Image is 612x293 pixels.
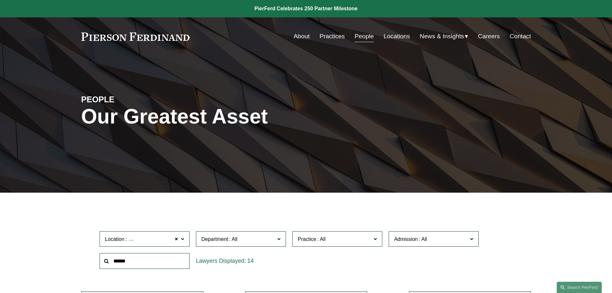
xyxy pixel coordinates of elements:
a: People [355,30,374,42]
span: Department [201,236,228,242]
h1: Our Greatest Asset [81,105,381,128]
span: News & Insights [420,31,464,42]
a: Search this site [557,282,602,293]
span: Admission [394,236,418,242]
h4: PEOPLE [81,94,194,105]
span: [GEOGRAPHIC_DATA] [128,235,182,243]
a: Locations [384,30,410,42]
a: About [294,30,310,42]
span: 14 [247,258,254,264]
a: Careers [478,30,500,42]
a: folder dropdown [420,30,468,42]
a: Contact [510,30,531,42]
span: Location [105,236,125,242]
a: Practices [319,30,345,42]
span: Practice [298,236,316,242]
